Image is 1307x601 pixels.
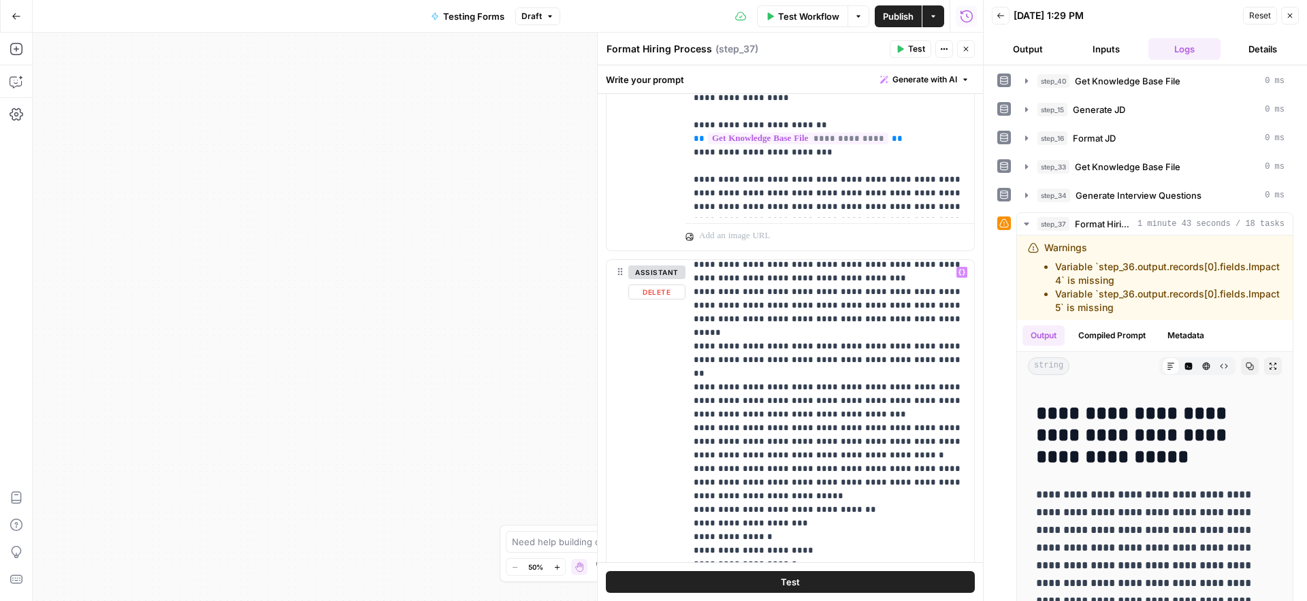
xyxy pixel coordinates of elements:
button: assistant [628,265,685,279]
span: step_16 [1037,131,1067,145]
button: 0 ms [1017,156,1293,178]
li: Variable `step_36.output.records[0].fields.Impact 4` is missing [1055,260,1282,287]
button: 0 ms [1017,99,1293,120]
li: Variable `step_36.output.records[0].fields.Impact 5` is missing [1055,287,1282,314]
button: 1 minute 43 seconds / 18 tasks [1017,213,1293,235]
span: Get Knowledge Base File [1075,160,1180,174]
span: 0 ms [1265,161,1285,173]
button: Delete [628,285,685,299]
span: Generate JD [1073,103,1125,116]
button: Logs [1148,38,1221,60]
span: Test [781,575,800,589]
div: Write your prompt [598,65,983,93]
button: Publish [875,5,922,27]
textarea: Format Hiring Process [607,42,712,56]
button: Draft [515,7,560,25]
span: Format Hiring Process [1075,217,1132,231]
button: Testing Forms [423,5,513,27]
span: step_40 [1037,74,1069,88]
span: Publish [883,10,914,23]
button: Generate with AI [875,71,975,88]
button: 0 ms [1017,127,1293,149]
span: 0 ms [1265,103,1285,116]
span: step_15 [1037,103,1067,116]
button: 0 ms [1017,184,1293,206]
span: Get Knowledge Base File [1075,74,1180,88]
button: Reset [1243,7,1277,25]
button: Test Workflow [757,5,848,27]
div: Warnings [1044,241,1282,314]
button: Inputs [1070,38,1143,60]
span: step_37 [1037,217,1069,231]
span: Format JD [1073,131,1116,145]
span: 1 minute 43 seconds / 18 tasks [1137,218,1285,230]
span: string [1028,357,1069,375]
span: step_33 [1037,160,1069,174]
span: ( step_37 ) [715,42,758,56]
button: Test [606,571,975,593]
span: 0 ms [1265,189,1285,201]
span: Generate with AI [892,74,957,86]
span: Draft [521,10,542,22]
span: Testing Forms [443,10,504,23]
span: Generate Interview Questions [1076,189,1201,202]
button: Details [1226,38,1299,60]
span: Test [908,43,925,55]
span: 0 ms [1265,75,1285,87]
span: 50% [528,562,543,572]
span: Test Workflow [778,10,839,23]
span: Reset [1249,10,1271,22]
span: step_34 [1037,189,1070,202]
button: Output [1022,325,1065,346]
button: Output [992,38,1065,60]
span: 0 ms [1265,132,1285,144]
button: Compiled Prompt [1070,325,1154,346]
button: 0 ms [1017,70,1293,92]
button: Test [890,40,931,58]
button: Metadata [1159,325,1212,346]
